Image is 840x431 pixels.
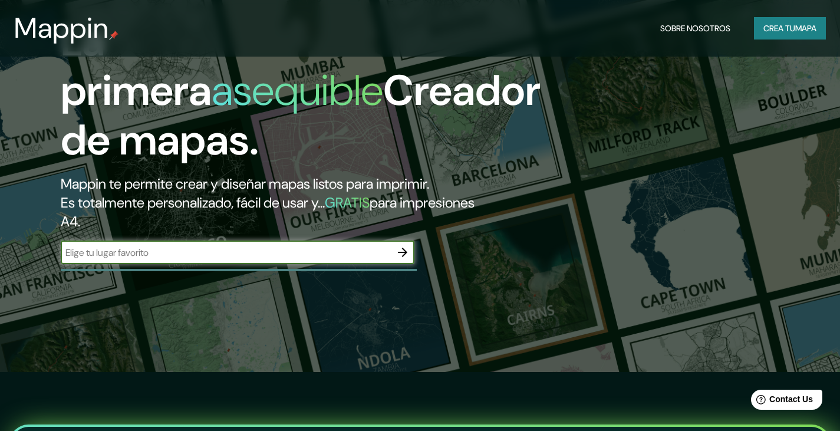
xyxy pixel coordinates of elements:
[660,23,730,34] font: Sobre nosotros
[61,14,212,118] font: La primera
[763,23,795,34] font: Crea tu
[61,63,541,167] font: Creador de mapas.
[754,17,826,40] button: Crea tumapa
[61,175,429,193] font: Mappin te permite crear y diseñar mapas listos para imprimir.
[61,246,391,259] input: Elige tu lugar favorito
[61,193,325,212] font: Es totalmente personalizado, fácil de usar y...
[212,63,383,118] font: asequible
[795,23,816,34] font: mapa
[61,193,475,231] font: para impresiones A4.
[655,17,735,40] button: Sobre nosotros
[14,9,109,47] font: Mappin
[109,31,118,40] img: pin de mapeo
[325,193,370,212] font: GRATIS
[735,385,827,418] iframe: Help widget launcher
